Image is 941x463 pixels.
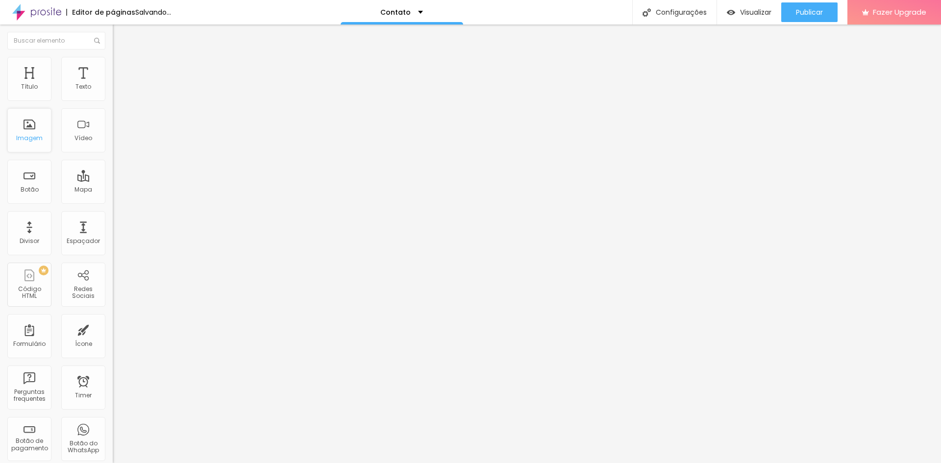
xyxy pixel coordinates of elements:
[74,186,92,193] div: Mapa
[727,8,735,17] img: view-1.svg
[21,83,38,90] div: Título
[64,286,102,300] div: Redes Sociais
[75,392,92,399] div: Timer
[380,9,411,16] p: Contato
[67,238,100,244] div: Espaçador
[13,341,46,347] div: Formulário
[21,186,39,193] div: Botão
[20,238,39,244] div: Divisor
[74,135,92,142] div: Vídeo
[10,389,49,403] div: Perguntas frequentes
[7,32,105,49] input: Buscar elemento
[873,8,926,16] span: Fazer Upgrade
[717,2,781,22] button: Visualizar
[796,8,823,16] span: Publicar
[75,341,92,347] div: Ícone
[113,24,941,463] iframe: Editor
[10,286,49,300] div: Código HTML
[643,8,651,17] img: Icone
[66,9,135,16] div: Editor de páginas
[64,440,102,454] div: Botão do WhatsApp
[94,38,100,44] img: Icone
[781,2,838,22] button: Publicar
[135,9,171,16] div: Salvando...
[75,83,91,90] div: Texto
[740,8,771,16] span: Visualizar
[16,135,43,142] div: Imagem
[10,438,49,452] div: Botão de pagamento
